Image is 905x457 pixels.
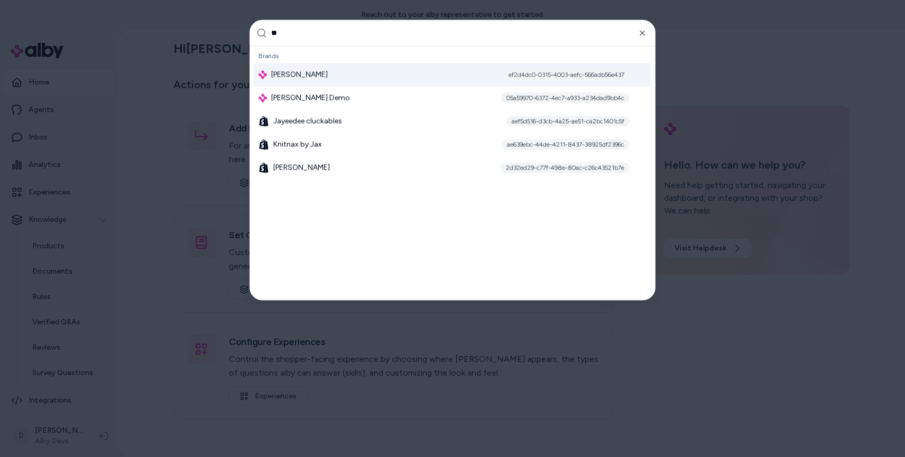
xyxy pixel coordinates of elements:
[271,69,328,80] span: [PERSON_NAME]
[502,139,630,150] div: ae639ebc-44de-4211-8437-38925df2396c
[503,69,630,80] div: ef2d4dc0-0315-4003-aefc-566adb56e437
[254,48,651,63] div: Brands
[258,94,267,102] img: alby Logo
[271,92,350,103] span: [PERSON_NAME] Demo
[501,162,630,173] div: 2d32ed29-c77f-498e-80ac-c26c43521b7e
[501,92,630,103] div: 05a59970-6372-4ec7-a933-a234dad9bb4c
[273,116,342,126] span: Jayeedee cluckables
[506,116,630,126] div: aef5d516-d3cb-4a25-ae51-ca2bc1401c5f
[273,139,322,150] span: Knitnax by Jax
[273,162,330,173] span: [PERSON_NAME]
[250,46,655,300] div: Suggestions
[258,70,267,79] img: alby Logo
